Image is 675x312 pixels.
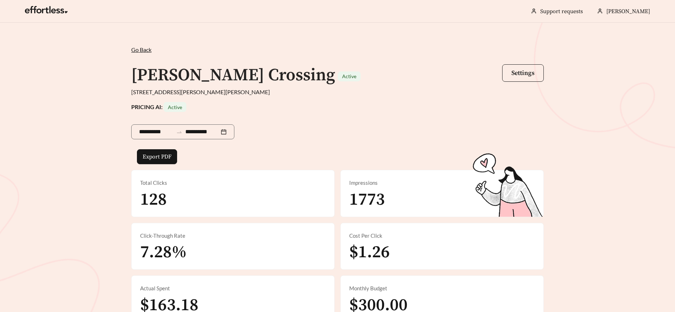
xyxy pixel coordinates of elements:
div: Actual Spent [140,284,326,292]
span: swap-right [176,129,182,135]
button: Export PDF [137,149,177,164]
span: Settings [511,69,535,77]
div: [STREET_ADDRESS][PERSON_NAME][PERSON_NAME] [131,88,544,96]
div: Monthly Budget [349,284,535,292]
span: [PERSON_NAME] [606,8,650,15]
span: Export PDF [143,152,171,161]
span: 128 [140,189,167,210]
strong: PRICING AI: [131,103,186,110]
button: Settings [502,64,544,82]
span: Go Back [131,46,152,53]
span: Active [168,104,182,110]
div: Cost Per Click [349,232,535,240]
span: Active [342,73,356,79]
a: Support requests [540,8,583,15]
h1: [PERSON_NAME] Crossing [131,65,335,86]
div: Click-Through Rate [140,232,326,240]
span: $1.26 [349,242,390,263]
div: Total Clicks [140,179,326,187]
span: 1773 [349,189,385,210]
span: 7.28% [140,242,187,263]
div: Impressions [349,179,535,187]
span: to [176,129,182,135]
